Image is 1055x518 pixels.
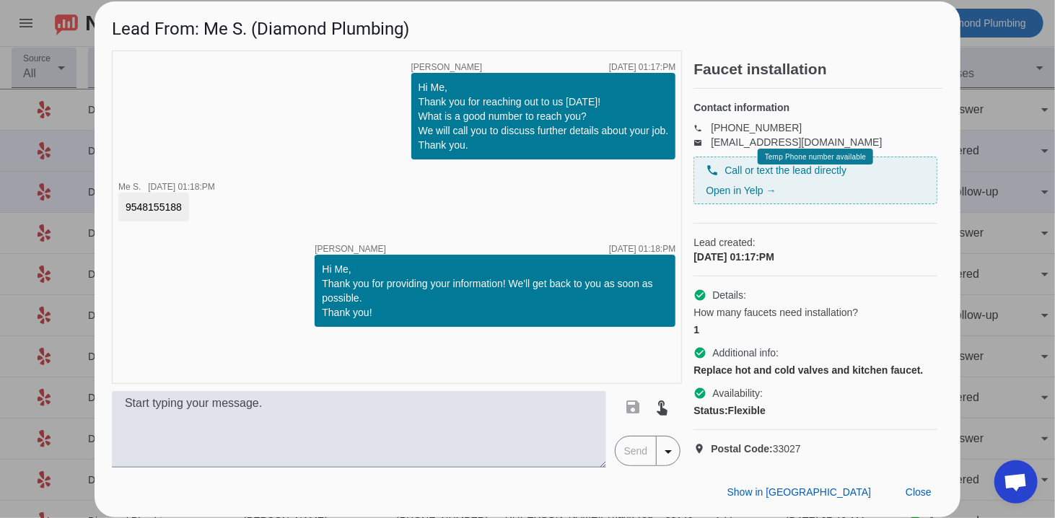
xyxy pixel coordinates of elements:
mat-icon: email [693,139,711,146]
span: [PERSON_NAME] [411,63,483,71]
strong: Status: [693,405,727,416]
mat-icon: location_on [693,443,711,455]
div: Hi Me, Thank you for reaching out to us [DATE]! What is a good number to reach you? We will call ... [419,80,669,152]
span: Lead created: [693,235,937,250]
mat-icon: check_circle [693,289,706,302]
strong: Postal Code: [711,443,773,455]
span: 33027 [711,442,801,456]
button: Close [894,480,943,506]
mat-icon: touch_app [654,398,671,416]
a: [EMAIL_ADDRESS][DOMAIN_NAME] [711,136,882,148]
h1: Lead From: Me S. (Diamond Plumbing) [95,1,960,50]
div: [DATE] 01:17:PM [609,63,675,71]
div: [DATE] 01:18:PM [148,183,214,191]
h4: Contact information [693,100,937,115]
span: [PERSON_NAME] [315,245,386,253]
mat-icon: check_circle [693,346,706,359]
span: Call or text the lead directly [725,163,846,177]
div: Replace hot and cold valves and kitchen faucet. [693,363,937,377]
span: Additional info: [712,346,779,360]
mat-icon: phone [706,164,719,177]
div: [DATE] 01:18:PM [609,245,675,253]
span: Me S. [118,182,141,192]
h2: Faucet installation [693,62,943,76]
mat-icon: phone [693,124,711,131]
span: Close [906,486,932,498]
div: 9548155188 [126,200,182,214]
div: Flexible [693,403,937,418]
span: Temp Phone number available [765,153,866,161]
div: [DATE] 01:17:PM [693,250,937,264]
a: Open in Yelp → [706,185,776,196]
button: Show in [GEOGRAPHIC_DATA] [716,480,883,506]
mat-icon: arrow_drop_down [660,443,677,460]
mat-icon: check_circle [693,387,706,400]
a: [PHONE_NUMBER] [711,122,802,133]
span: Availability: [712,386,763,400]
div: Hi Me, Thank you for providing your information! We'll get back to you as soon as possible. Thank... [322,262,668,320]
div: Open chat [994,460,1038,504]
span: Details: [712,288,746,302]
div: 1 [693,322,937,337]
span: Show in [GEOGRAPHIC_DATA] [727,486,871,498]
span: How many faucets need installation? [693,305,858,320]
